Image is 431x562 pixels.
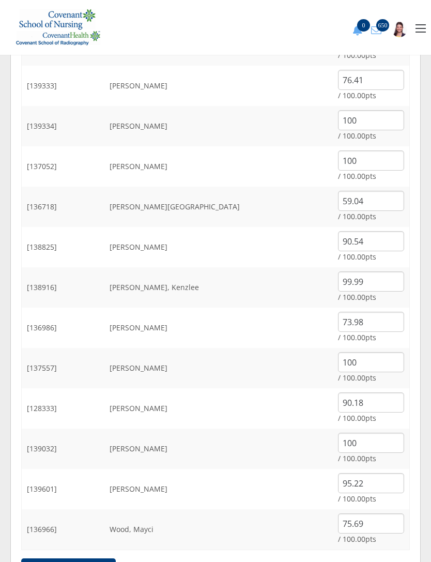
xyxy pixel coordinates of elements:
button: 0 [348,25,367,36]
a: 650 [367,18,386,34]
td: [PERSON_NAME] [104,388,332,429]
span: 0 [357,19,370,32]
td: [138916] [22,267,105,308]
td: [139601] [22,469,105,509]
td: / 100.00pts [333,66,410,106]
td: / 100.00pts [333,187,410,227]
td: [137557] [22,348,105,388]
td: / 100.00pts [333,388,410,429]
td: / 100.00pts [333,146,410,187]
span: 650 [376,19,389,32]
td: [139333] [22,66,105,106]
td: [136966] [22,509,105,550]
td: [PERSON_NAME] [104,308,332,348]
td: / 100.00pts [333,429,410,469]
td: / 100.00pts [333,267,410,308]
button: 650 [367,25,386,36]
td: [139334] [22,106,105,146]
td: / 100.00pts [333,227,410,267]
td: Wood, Mayci [104,509,332,550]
td: / 100.00pts [333,509,410,550]
td: [138825] [22,227,105,267]
td: [PERSON_NAME] [104,106,332,146]
td: [PERSON_NAME] [104,66,332,106]
td: [PERSON_NAME], Kenzlee [104,267,332,308]
td: [139032] [22,429,105,469]
td: / 100.00pts [333,469,410,509]
td: [PERSON_NAME] [104,469,332,509]
td: [PERSON_NAME] [104,348,332,388]
td: / 100.00pts [333,308,410,348]
td: [PERSON_NAME][GEOGRAPHIC_DATA] [104,187,332,227]
td: [128333] [22,388,105,429]
td: [136718] [22,187,105,227]
td: [136986] [22,308,105,348]
td: [137052] [22,146,105,187]
td: [PERSON_NAME] [104,227,332,267]
img: 1943_125_125.jpg [392,22,407,37]
td: / 100.00pts [333,348,410,388]
td: / 100.00pts [333,106,410,146]
td: [PERSON_NAME] [104,146,332,187]
td: [PERSON_NAME] [104,429,332,469]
